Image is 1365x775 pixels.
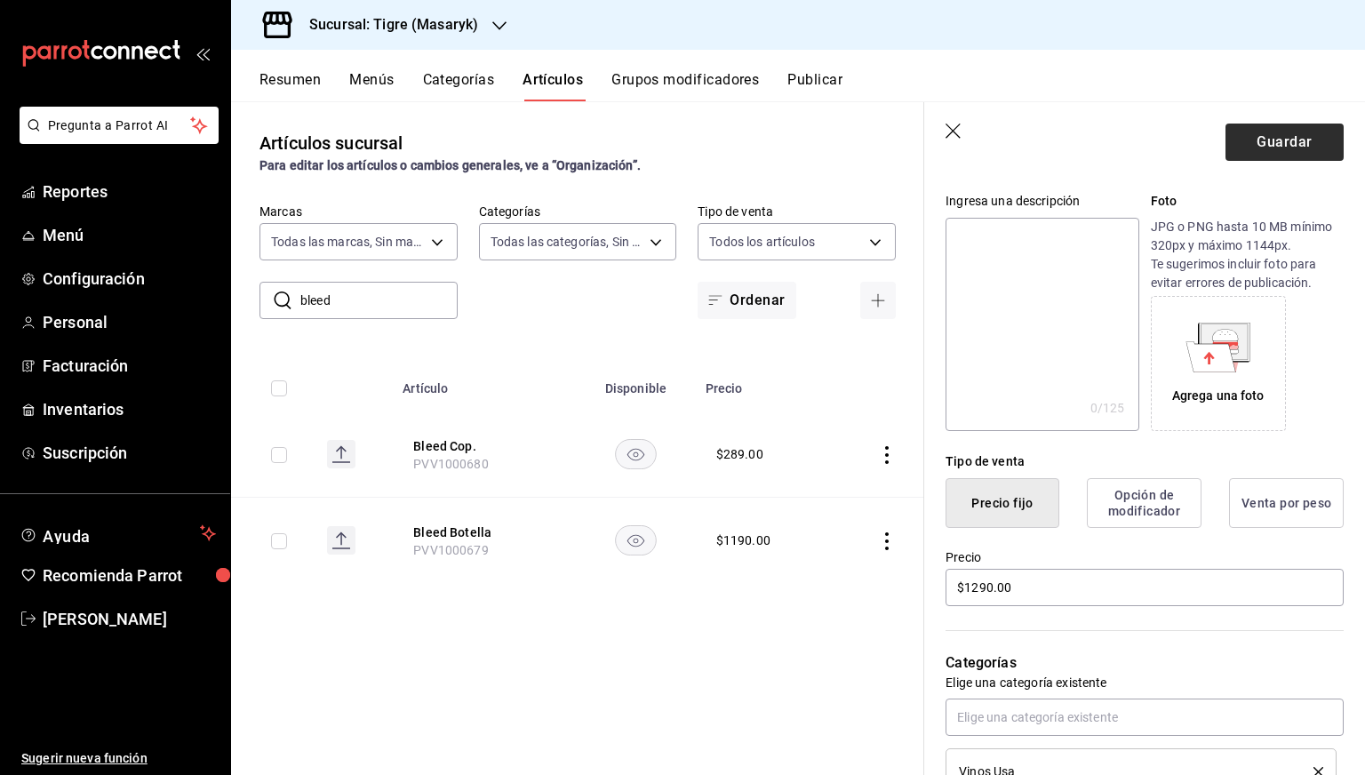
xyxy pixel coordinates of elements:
[43,267,216,291] span: Configuración
[423,71,495,101] button: Categorías
[946,551,1344,563] label: Precio
[1090,399,1125,417] div: 0 /125
[43,397,216,421] span: Inventarios
[413,437,555,455] button: edit-product-location
[1151,218,1344,292] p: JPG o PNG hasta 10 MB mínimo 320px y máximo 1144px. Te sugerimos incluir foto para evitar errores...
[946,478,1059,528] button: Precio fijo
[615,525,657,555] button: availability-product
[1155,300,1281,427] div: Agrega una foto
[615,439,657,469] button: availability-product
[349,71,394,101] button: Menús
[43,563,216,587] span: Recomienda Parrot
[716,531,770,549] div: $ 1190.00
[20,107,219,144] button: Pregunta a Parrot AI
[271,233,425,251] span: Todas las marcas, Sin marca
[392,355,577,411] th: Artículo
[491,233,644,251] span: Todas las categorías, Sin categoría
[878,446,896,464] button: actions
[413,543,489,557] span: PVV1000679
[946,652,1344,674] p: Categorías
[479,205,677,218] label: Categorías
[43,523,193,544] span: Ayuda
[577,355,694,411] th: Disponible
[946,192,1138,211] div: Ingresa una descripción
[300,283,458,318] input: Buscar artículo
[21,749,216,768] span: Sugerir nueva función
[698,205,896,218] label: Tipo de venta
[716,445,763,463] div: $ 289.00
[43,310,216,334] span: Personal
[259,130,403,156] div: Artículos sucursal
[946,674,1344,691] p: Elige una categoría existente
[1172,387,1265,405] div: Agrega una foto
[196,46,210,60] button: open_drawer_menu
[43,441,216,465] span: Suscripción
[698,282,795,319] button: Ordenar
[1087,478,1201,528] button: Opción de modificador
[878,532,896,550] button: actions
[709,233,815,251] span: Todos los artículos
[259,158,641,172] strong: Para editar los artículos o cambios generales, ve a “Organización”.
[787,71,842,101] button: Publicar
[43,180,216,204] span: Reportes
[611,71,759,101] button: Grupos modificadores
[946,699,1344,736] input: Elige una categoría existente
[259,71,1365,101] div: navigation tabs
[259,205,458,218] label: Marcas
[1229,478,1344,528] button: Venta por peso
[695,355,830,411] th: Precio
[43,223,216,247] span: Menú
[43,607,216,631] span: [PERSON_NAME]
[295,14,478,36] h3: Sucursal: Tigre (Masaryk)
[946,569,1344,606] input: $0.00
[523,71,583,101] button: Artículos
[259,71,321,101] button: Resumen
[413,457,489,471] span: PVV1000680
[43,354,216,378] span: Facturación
[48,116,191,135] span: Pregunta a Parrot AI
[413,523,555,541] button: edit-product-location
[1151,192,1344,211] p: Foto
[12,129,219,148] a: Pregunta a Parrot AI
[946,452,1344,471] div: Tipo de venta
[1225,124,1344,161] button: Guardar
